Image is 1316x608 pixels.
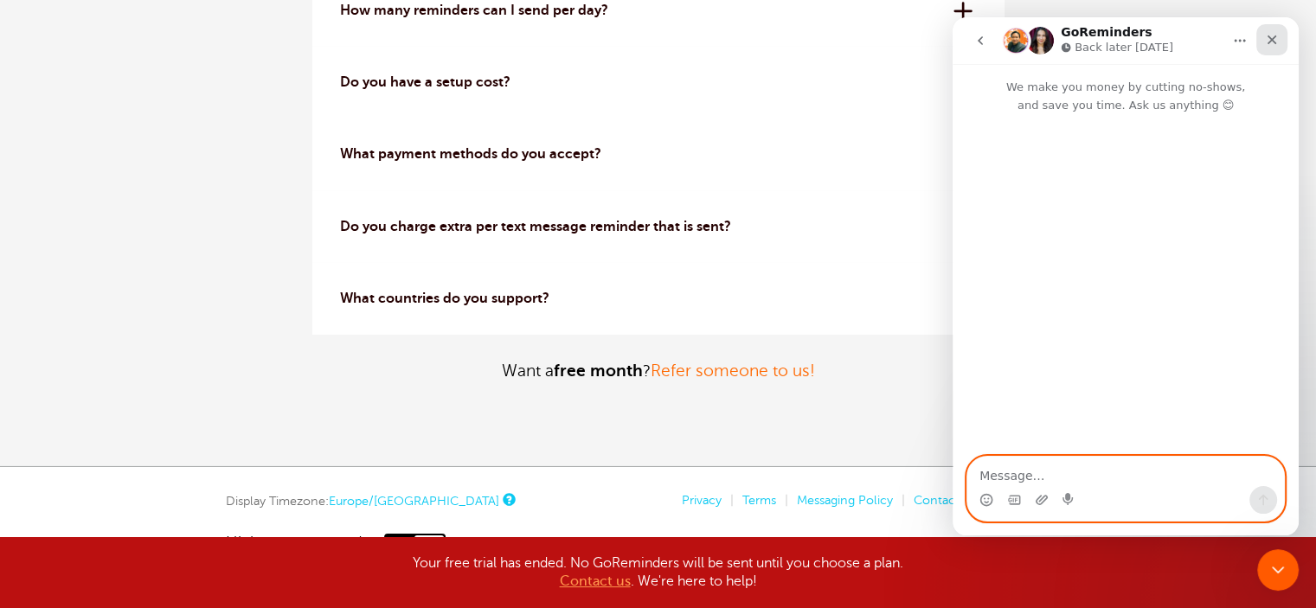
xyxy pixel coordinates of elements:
li: | [893,493,905,508]
span: Off [414,535,444,554]
p: How many reminders can I send per day? [340,3,940,19]
p: Do you charge extra per text message reminder that is sent? [340,219,940,235]
span: High-contrast mode: [226,534,376,556]
strong: free month [554,362,643,380]
a: Europe/[GEOGRAPHIC_DATA] [329,494,499,508]
a: Terms [742,493,776,507]
p: Want a ? [91,361,1226,381]
li: | [776,493,788,508]
iframe: Intercom live chat [1257,549,1299,591]
p: Do you have a setup cost? [340,74,940,91]
p: What countries do you support? [340,291,940,307]
a: This is the timezone being used to display dates and times to you on this device. Click the timez... [503,494,513,505]
a: Privacy [682,493,722,507]
a: Contact us [560,573,631,589]
iframe: Intercom live chat [953,17,1299,535]
a: Refer someone to us! [651,362,815,380]
li: | [722,493,734,508]
a: High-contrast mode: On Off [226,534,1091,556]
a: Contact [914,493,960,507]
div: Your free trial has ended. No GoReminders will be sent until you choose a plan. . We're here to h... [226,554,1091,591]
p: What payment methods do you accept? [340,146,940,163]
a: Messaging Policy [797,493,893,507]
div: Display Timezone: [226,493,513,509]
span: On [386,535,414,554]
